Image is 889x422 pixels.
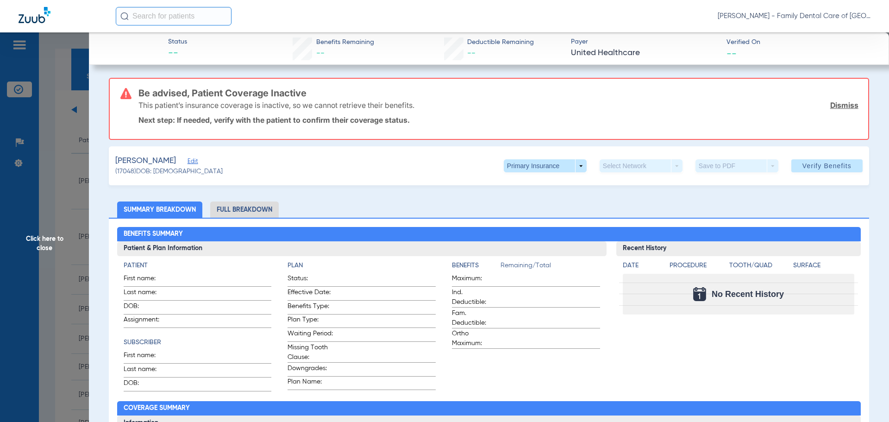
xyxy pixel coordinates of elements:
[793,261,854,274] app-breakdown-title: Surface
[124,338,272,347] h4: Subscriber
[452,309,497,328] span: Fam. Deductible:
[288,261,436,271] h4: Plan
[616,241,861,256] h3: Recent History
[452,288,497,307] span: Ind. Deductible:
[670,261,726,271] h4: Procedure
[571,37,719,47] span: Payer
[138,115,858,125] p: Next step: If needed, verify with the patient to confirm their coverage status.
[117,202,202,218] li: Summary Breakdown
[452,261,501,274] app-breakdown-title: Benefits
[793,261,854,271] h4: Surface
[729,261,790,274] app-breakdown-title: Tooth/Quad
[124,351,169,363] span: First name:
[693,287,706,301] img: Calendar
[188,158,196,167] span: Edit
[288,274,333,286] span: Status:
[117,227,861,242] h2: Benefits Summary
[726,48,737,58] span: --
[467,38,534,47] span: Deductible Remaining
[452,274,497,286] span: Maximum:
[452,329,497,348] span: Ortho Maximum:
[288,315,333,328] span: Plan Type:
[729,261,790,271] h4: Tooth/Quad
[117,241,607,256] h3: Patient & Plan Information
[124,274,169,286] span: First name:
[288,302,333,314] span: Benefits Type:
[791,159,863,172] button: Verify Benefits
[288,364,333,376] span: Downgrades:
[124,302,169,314] span: DOB:
[718,12,870,21] span: [PERSON_NAME] - Family Dental Care of [GEOGRAPHIC_DATA]
[115,155,176,167] span: [PERSON_NAME]
[504,159,587,172] button: Primary Insurance
[138,101,414,110] p: This patient’s insurance coverage is inactive, so we cannot retrieve their benefits.
[124,288,169,300] span: Last name:
[168,37,187,47] span: Status
[116,7,232,25] input: Search for patients
[288,288,333,300] span: Effective Date:
[726,38,874,47] span: Verified On
[316,49,325,57] span: --
[120,12,129,20] img: Search Icon
[120,88,131,99] img: error-icon
[124,365,169,377] span: Last name:
[623,261,662,274] app-breakdown-title: Date
[210,202,279,218] li: Full Breakdown
[802,162,851,170] span: Verify Benefits
[501,261,600,274] span: Remaining/Total
[316,38,374,47] span: Benefits Remaining
[288,329,333,341] span: Waiting Period:
[124,315,169,328] span: Assignment:
[19,7,50,23] img: Zuub Logo
[124,378,169,391] span: DOB:
[288,343,333,362] span: Missing Tooth Clause:
[571,47,719,59] span: United Healthcare
[115,167,223,176] span: (17048) DOB: [DEMOGRAPHIC_DATA]
[467,49,476,57] span: --
[288,377,333,390] span: Plan Name:
[712,290,784,299] span: No Recent History
[117,401,861,416] h2: Coverage Summary
[830,101,858,110] a: Dismiss
[124,261,272,271] h4: Patient
[452,261,501,271] h4: Benefits
[623,261,662,271] h4: Date
[168,47,187,60] span: --
[138,88,858,98] h3: Be advised, Patient Coverage Inactive
[670,261,726,274] app-breakdown-title: Procedure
